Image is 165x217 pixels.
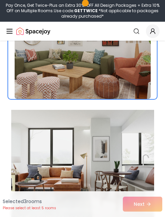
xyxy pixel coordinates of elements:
[3,205,56,211] p: Please select at least 5 rooms
[16,24,50,38] img: Spacejoy Logo
[54,8,98,14] span: Use code:
[5,22,160,41] nav: Global
[16,24,50,38] a: Spacejoy
[3,198,56,205] p: Selected 3 room s
[3,3,162,19] div: Pay Once, Get Twice-Plus an Extra 30% OFF All Design Packages + Extra 10% OFF on Multiple Rooms.
[74,8,98,14] b: GETTWICE
[61,8,159,19] span: *Not applicable to packages already purchased*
